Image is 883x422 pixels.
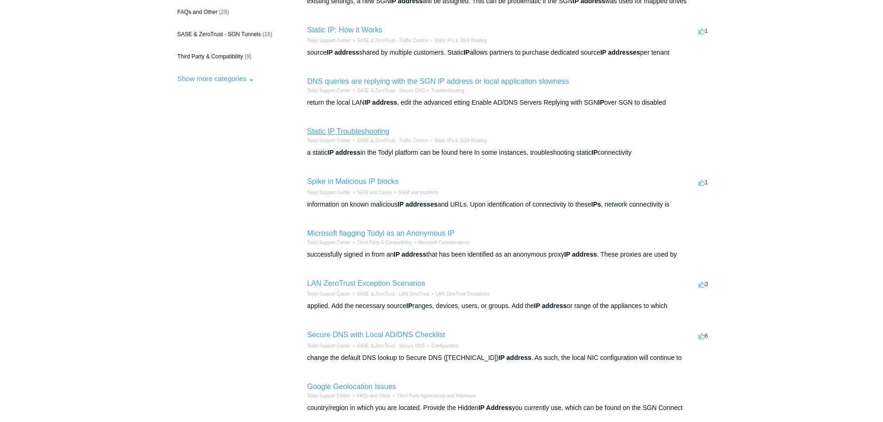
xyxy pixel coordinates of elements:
li: SIEM and Cases [350,189,392,196]
a: Todyl Support Center [307,38,351,43]
span: SASE & ZeroTrust - SGN Tunnels [178,31,261,38]
li: Static IPs & SGN Routing [428,137,487,144]
li: SASE & ZeroTrust - Secure DNS [350,87,425,94]
div: applied. Add the necessary source ranges, devices, users, or groups. Add the or range of the appl... [307,301,711,311]
em: IP [407,302,413,309]
li: SASE & ZeroTrust - Secure DNS [350,342,425,349]
a: Microsoft Considerations [419,240,470,245]
em: IP addresses [600,49,640,56]
span: 3 [699,281,708,288]
li: SASE & ZeroTrust - Traffic Control [350,37,428,44]
a: Static IP: How it Works [307,26,382,34]
a: Spike in Malicious IP blocks [307,177,399,185]
a: Third Party & Compatibility (9) [173,48,280,65]
li: Todyl Support Center [307,137,351,144]
li: Todyl Support Center [307,87,351,94]
li: LAN ZeroTrust Exceptions [429,290,490,297]
div: country/region in which you are located. Provide the Hidden you currently use, which can be found... [307,403,711,413]
div: a static in the Todyl platform can be found here In some instances, troubleshooting static connec... [307,148,711,157]
div: change the default DNS lookup to Secure DNS ([TECHNICAL_ID]) . As such, the local NIC configurati... [307,353,711,363]
a: Google Geolocation Issues [307,383,396,391]
li: FAQs and Other [350,392,390,399]
a: Third Party Applications and Hardware [397,393,476,398]
a: SIEM and Cases [357,190,392,195]
a: FAQs and Other [357,393,390,398]
a: Todyl Support Center [307,190,351,195]
li: Static IPs & SGN Routing [428,37,487,44]
li: SASE & ZeroTrust - LAN ZeroTrust [350,290,429,297]
a: Third Party & Compatibility [357,240,412,245]
a: SASE & ZeroTrust - Traffic Control [357,138,428,143]
em: IP address [534,302,567,309]
a: SASE & ZeroTrust - SGN Tunnels (16) [173,25,280,43]
a: Configuration [431,343,458,348]
li: SIEM and Incidents [392,189,438,196]
span: 6 [699,332,708,339]
a: FAQs and Other (29) [173,3,280,21]
div: successfully signed in from an that has been identified as an anonymous proxy . These proxies are... [307,250,711,259]
div: information on known malicious and URLs. Upon identification of connectivity to these , network c... [307,200,711,209]
a: SASE & ZeroTrust - Secure DNS [357,343,425,348]
li: SASE & ZeroTrust - Traffic Control [350,137,428,144]
li: Todyl Support Center [307,239,351,246]
a: SASE & ZeroTrust - Secure DNS [357,88,425,93]
em: IP [598,99,604,106]
a: LAN ZeroTrust Exception Scenarios [307,279,426,287]
span: (16) [262,31,272,38]
em: IP addresses [398,201,438,208]
span: (29) [219,9,229,15]
li: Todyl Support Center [307,392,351,399]
a: Static IPs & SGN Routing [434,38,487,43]
em: IP address [364,99,397,106]
a: Todyl Support Center [307,138,351,143]
li: Todyl Support Center [307,37,351,44]
li: Microsoft Considerations [412,239,470,246]
em: IPs [591,201,601,208]
em: IP Address [478,404,512,411]
em: IP address [327,49,360,56]
a: Todyl Support Center [307,393,351,398]
a: Todyl Support Center [307,343,351,348]
a: SASE & ZeroTrust - LAN ZeroTrust [357,291,429,296]
a: Static IPs & SGN Routing [434,138,487,143]
em: IP address [499,354,532,361]
span: Third Party & Compatibility [178,53,243,60]
a: Todyl Support Center [307,88,351,93]
a: Todyl Support Center [307,240,351,245]
a: SIEM and Incidents [398,190,438,195]
a: Todyl Support Center [307,291,351,296]
em: IP [591,149,597,156]
a: Secure DNS with Local AD/DNS Checklist [307,331,445,339]
div: source shared by multiple customers. Static allows partners to purchase dedicated source per tenant [307,48,711,57]
a: SASE & ZeroTrust - Traffic Control [357,38,428,43]
span: FAQs and Other [178,9,218,15]
a: Troubleshooting [431,88,464,93]
li: Todyl Support Center [307,342,351,349]
em: IP address [328,149,361,156]
span: 1 [699,27,708,34]
em: IP address [564,251,597,258]
em: IP [464,49,470,56]
em: IP address [394,251,426,258]
button: Show more categories [173,70,259,87]
li: Troubleshooting [425,87,464,94]
li: Configuration [425,342,459,349]
a: Microsoft flagging Todyl as an Anonymous IP [307,229,455,237]
a: LAN ZeroTrust Exceptions [436,291,490,296]
a: Static IP Troubleshooting [307,127,390,135]
li: Third Party Applications and Hardware [391,392,476,399]
span: 1 [699,179,708,186]
span: (9) [245,53,252,60]
a: DNS queries are replying with the SGN IP address or local application slowness [307,77,569,85]
div: return the local LAN , edit the advanced etting Enable AD/DNS Servers Replying with SGN over SGN ... [307,98,711,107]
li: Todyl Support Center [307,189,351,196]
li: Third Party & Compatibility [350,239,412,246]
li: Todyl Support Center [307,290,351,297]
